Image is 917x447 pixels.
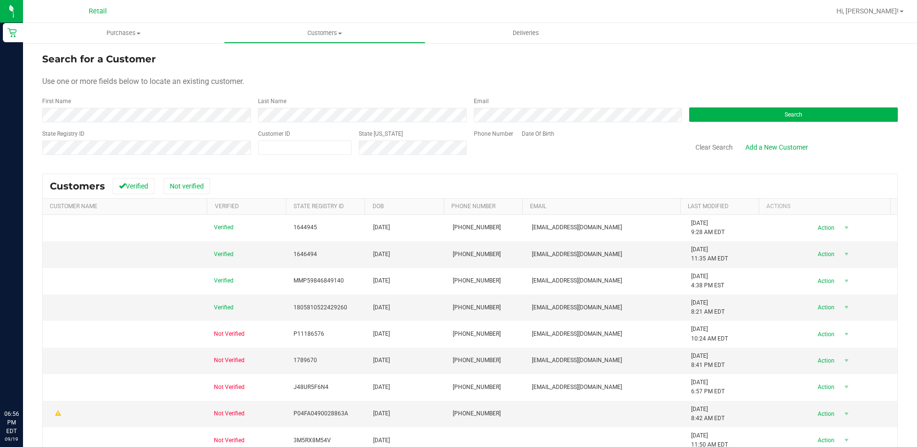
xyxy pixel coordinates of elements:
[214,276,234,285] span: Verified
[373,303,390,312] span: [DATE]
[373,409,390,418] span: [DATE]
[453,276,501,285] span: [PHONE_NUMBER]
[766,203,886,210] div: Actions
[7,28,17,37] inline-svg: Retail
[214,303,234,312] span: Verified
[224,23,425,43] a: Customers
[425,23,626,43] a: Deliveries
[810,354,841,367] span: Action
[4,410,19,435] p: 06:56 PM EDT
[214,223,234,232] span: Verified
[691,405,725,423] span: [DATE] 8:42 AM EDT
[294,303,347,312] span: 1805810522429260
[810,301,841,314] span: Action
[214,383,245,392] span: Not Verified
[214,250,234,259] span: Verified
[691,352,725,370] span: [DATE] 8:41 PM EDT
[373,250,390,259] span: [DATE]
[42,97,71,106] label: First Name
[522,129,554,138] label: Date Of Birth
[451,203,495,210] a: Phone Number
[42,77,244,86] span: Use one or more fields below to locate an existing customer.
[373,383,390,392] span: [DATE]
[214,356,245,365] span: Not Verified
[54,409,62,418] div: Warning - Level 1
[453,329,501,339] span: [PHONE_NUMBER]
[688,203,729,210] a: Last Modified
[532,223,622,232] span: [EMAIL_ADDRESS][DOMAIN_NAME]
[785,111,802,118] span: Search
[841,380,853,394] span: select
[532,356,622,365] span: [EMAIL_ADDRESS][DOMAIN_NAME]
[836,7,899,15] span: Hi, [PERSON_NAME]!
[810,380,841,394] span: Action
[841,328,853,341] span: select
[164,178,210,194] button: Not verified
[373,356,390,365] span: [DATE]
[532,250,622,259] span: [EMAIL_ADDRESS][DOMAIN_NAME]
[474,129,513,138] label: Phone Number
[500,29,552,37] span: Deliveries
[294,329,324,339] span: P11186576
[214,329,245,339] span: Not Verified
[359,129,403,138] label: State [US_STATE]
[691,219,725,237] span: [DATE] 9:28 AM EDT
[841,354,853,367] span: select
[214,436,245,445] span: Not Verified
[215,203,239,210] a: Verified
[42,53,156,65] span: Search for a Customer
[4,435,19,443] p: 09/19
[532,276,622,285] span: [EMAIL_ADDRESS][DOMAIN_NAME]
[23,29,224,37] span: Purchases
[453,383,501,392] span: [PHONE_NUMBER]
[294,223,317,232] span: 1644945
[474,97,489,106] label: Email
[373,203,384,210] a: DOB
[294,276,344,285] span: MMP59846849140
[42,129,84,138] label: State Registry ID
[10,370,38,399] iframe: Resource center
[841,407,853,421] span: select
[294,356,317,365] span: 1789670
[224,29,424,37] span: Customers
[294,250,317,259] span: 1646494
[532,303,622,312] span: [EMAIL_ADDRESS][DOMAIN_NAME]
[530,203,546,210] a: Email
[841,301,853,314] span: select
[739,139,814,155] a: Add a New Customer
[841,221,853,235] span: select
[532,383,622,392] span: [EMAIL_ADDRESS][DOMAIN_NAME]
[23,23,224,43] a: Purchases
[294,383,329,392] span: J48UR5F6N4
[373,223,390,232] span: [DATE]
[691,245,728,263] span: [DATE] 11:35 AM EDT
[691,272,724,290] span: [DATE] 4:38 PM EST
[294,409,348,418] span: P04FA0490028863A
[810,274,841,288] span: Action
[691,378,725,396] span: [DATE] 6:57 PM EDT
[50,203,97,210] a: Customer Name
[453,250,501,259] span: [PHONE_NUMBER]
[258,97,286,106] label: Last Name
[810,434,841,447] span: Action
[810,328,841,341] span: Action
[689,139,739,155] button: Clear Search
[453,409,501,418] span: [PHONE_NUMBER]
[50,180,105,192] span: Customers
[294,203,344,210] a: State Registry Id
[294,436,331,445] span: 3M5RX8M54V
[258,129,290,138] label: Customer ID
[453,303,501,312] span: [PHONE_NUMBER]
[453,223,501,232] span: [PHONE_NUMBER]
[214,409,245,418] span: Not Verified
[841,247,853,261] span: select
[810,221,841,235] span: Action
[373,436,390,445] span: [DATE]
[841,434,853,447] span: select
[373,276,390,285] span: [DATE]
[689,107,898,122] button: Search
[453,356,501,365] span: [PHONE_NUMBER]
[691,298,725,317] span: [DATE] 8:21 AM EDT
[691,325,728,343] span: [DATE] 10:24 AM EDT
[532,329,622,339] span: [EMAIL_ADDRESS][DOMAIN_NAME]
